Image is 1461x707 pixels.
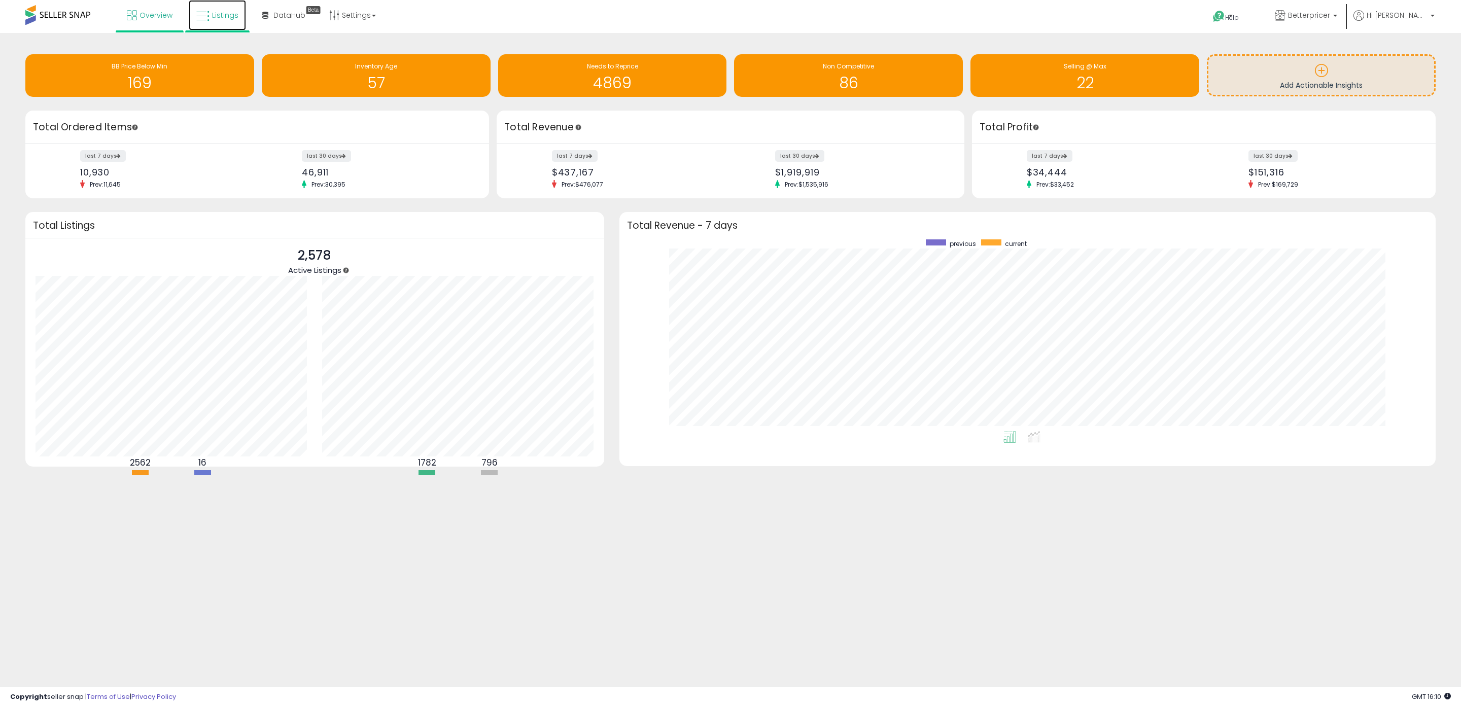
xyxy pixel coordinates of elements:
[734,54,963,97] a: Non Competitive 86
[25,54,254,97] a: BB Price Below Min 169
[1064,62,1106,70] span: Selling @ Max
[85,180,126,189] span: Prev: 11,645
[504,120,957,134] h3: Total Revenue
[1005,239,1027,248] span: current
[1248,167,1418,178] div: $151,316
[418,456,436,469] b: 1782
[304,5,322,15] div: Tooltip anchor
[1288,10,1330,20] span: Betterpricer
[80,167,250,178] div: 10,930
[587,62,638,70] span: Needs to Reprice
[1353,10,1435,33] a: Hi [PERSON_NAME]
[140,10,172,20] span: Overview
[1208,56,1434,95] a: Add Actionable Insights
[355,62,397,70] span: Inventory Age
[1253,180,1303,189] span: Prev: $169,729
[1248,150,1298,162] label: last 30 days
[739,75,958,91] h1: 86
[267,75,485,91] h1: 57
[775,150,824,162] label: last 30 days
[112,62,167,70] span: BB Price Below Min
[288,265,341,275] span: Active Listings
[1031,123,1040,132] div: Tooltip anchor
[1212,10,1225,23] i: Get Help
[130,123,140,132] div: Tooltip anchor
[1205,3,1259,33] a: Help
[130,456,151,469] b: 2562
[302,150,351,162] label: last 30 days
[459,478,520,488] div: Not Repriced
[1027,150,1072,162] label: last 7 days
[198,456,206,469] b: 16
[552,167,723,178] div: $437,167
[627,222,1428,229] h3: Total Revenue - 7 days
[1225,13,1239,22] span: Help
[397,478,458,488] div: Repriced
[556,180,608,189] span: Prev: $476,077
[1027,167,1196,178] div: $34,444
[33,120,481,134] h3: Total Ordered Items
[172,478,233,488] div: FBM
[33,222,597,229] h3: Total Listings
[503,75,722,91] h1: 4869
[302,167,471,178] div: 46,911
[775,167,946,178] div: $1,919,919
[306,180,351,189] span: Prev: 30,395
[552,150,598,162] label: last 7 days
[212,10,238,20] span: Listings
[498,54,727,97] a: Needs to Reprice 4869
[110,478,170,488] div: FBA
[481,456,498,469] b: 796
[976,75,1194,91] h1: 22
[980,120,1428,134] h3: Total Profit
[288,246,341,265] p: 2,578
[1367,10,1428,20] span: Hi [PERSON_NAME]
[341,266,351,275] div: Tooltip anchor
[30,75,249,91] h1: 169
[823,62,874,70] span: Non Competitive
[1031,180,1079,189] span: Prev: $33,452
[780,180,833,189] span: Prev: $1,535,916
[273,10,305,20] span: DataHub
[574,123,583,132] div: Tooltip anchor
[950,239,976,248] span: previous
[80,150,126,162] label: last 7 days
[262,54,491,97] a: Inventory Age 57
[970,54,1199,97] a: Selling @ Max 22
[1280,80,1363,90] span: Add Actionable Insights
